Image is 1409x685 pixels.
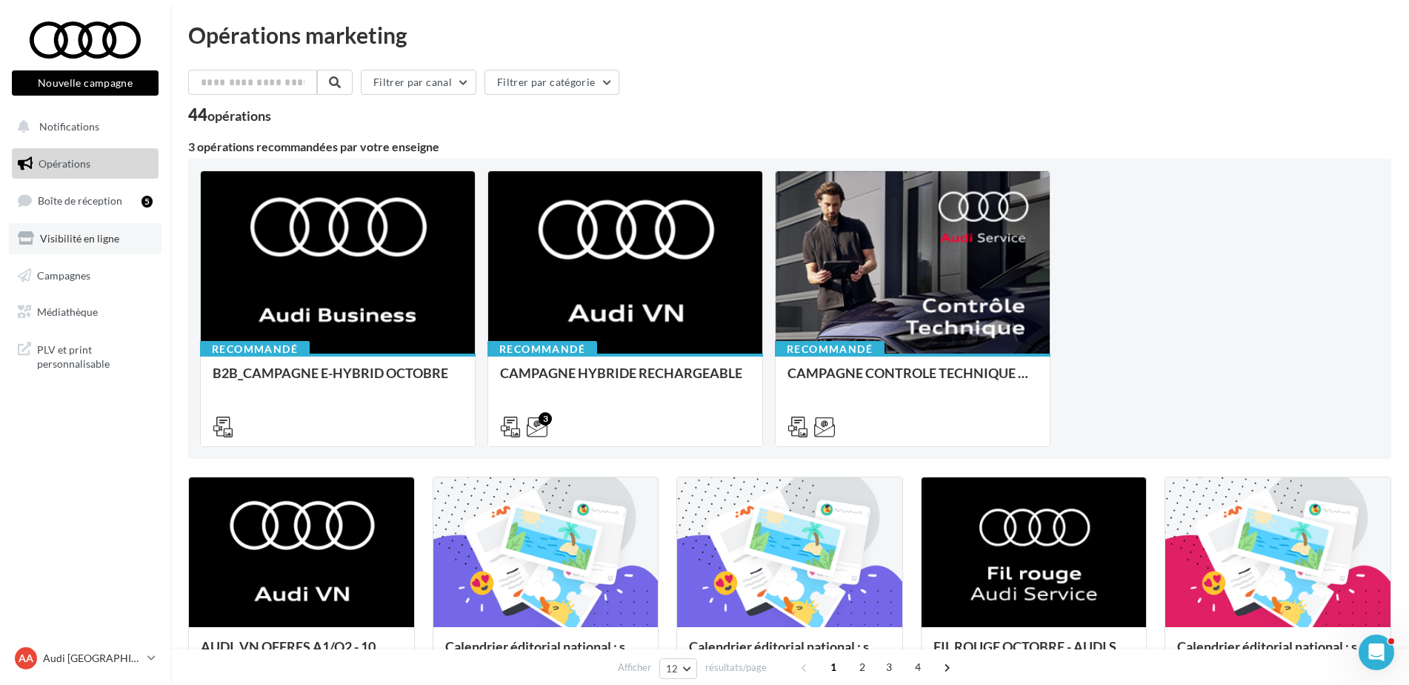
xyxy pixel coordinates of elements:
div: Recommandé [200,341,310,357]
button: Nouvelle campagne [12,70,159,96]
div: 5 [141,196,153,208]
div: Opérations marketing [188,24,1391,46]
button: Filtrer par catégorie [484,70,619,95]
a: AA Audi [GEOGRAPHIC_DATA] [12,644,159,672]
a: Opérations [9,148,161,179]
div: CAMPAGNE HYBRIDE RECHARGEABLE [500,365,750,395]
div: 3 [539,412,552,426]
span: PLV et print personnalisable [37,340,153,371]
div: B2B_CAMPAGNE E-HYBRID OCTOBRE [213,365,463,395]
div: Calendrier éditorial national : semaine du 06.10 au 12.10 [445,639,647,669]
a: Boîte de réception5 [9,185,161,216]
span: Opérations [39,157,90,170]
span: Visibilité en ligne [40,232,119,245]
a: Visibilité en ligne [9,223,161,254]
span: 1 [822,655,845,679]
span: Campagnes [37,268,90,281]
button: Filtrer par canal [361,70,476,95]
span: résultats/page [705,661,767,675]
span: 4 [906,655,930,679]
div: Calendrier éditorial national : semaine du 29.09 au 05.10 [689,639,890,669]
div: 3 opérations recommandées par votre enseigne [188,141,1391,153]
a: Médiathèque [9,297,161,328]
div: CAMPAGNE CONTROLE TECHNIQUE 25€ OCTOBRE [787,365,1038,395]
span: Médiathèque [37,305,98,318]
div: Recommandé [487,341,597,357]
div: Calendrier éditorial national : semaine du 22.09 au 28.09 [1177,639,1379,669]
div: 44 [188,107,271,123]
div: FIL ROUGE OCTOBRE - AUDI SERVICE [933,639,1135,669]
button: Notifications [9,111,156,142]
span: Notifications [39,120,99,133]
span: Boîte de réception [38,194,122,207]
iframe: Intercom live chat [1359,635,1394,670]
span: Afficher [618,661,651,675]
span: 3 [877,655,901,679]
span: 12 [666,663,679,675]
a: Campagnes [9,260,161,291]
p: Audi [GEOGRAPHIC_DATA] [43,651,141,666]
div: AUDI_VN OFFRES A1/Q2 - 10 au 31 octobre [201,639,402,669]
div: opérations [207,109,271,122]
div: Recommandé [775,341,885,357]
a: PLV et print personnalisable [9,334,161,377]
span: AA [19,651,33,666]
span: 2 [850,655,874,679]
button: 12 [659,658,697,679]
